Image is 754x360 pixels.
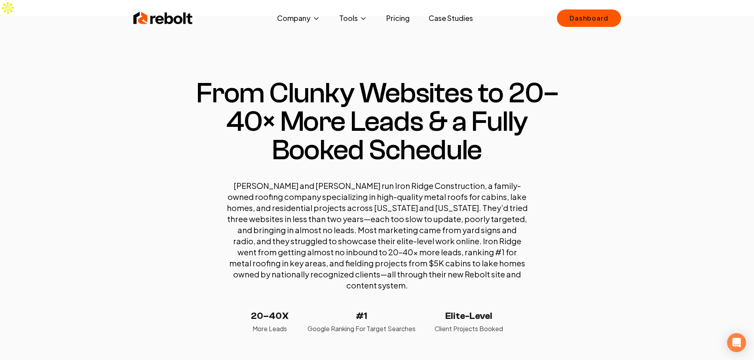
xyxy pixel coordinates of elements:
p: Elite-Level [435,310,503,322]
img: Rebolt Logo [133,10,193,26]
p: [PERSON_NAME] and [PERSON_NAME] run Iron Ridge Construction, a family-owned roofing company speci... [227,180,528,291]
h1: From Clunky Websites to 20–40× More Leads & a Fully Booked Schedule [181,79,574,164]
p: More Leads [251,324,289,334]
div: Open Intercom Messenger [727,333,746,352]
p: Client Projects Booked [435,324,503,334]
p: #1 [308,310,416,322]
a: Dashboard [557,9,621,27]
p: Google Ranking For Target Searches [308,324,416,334]
p: 20–40X [251,310,289,322]
a: Pricing [380,10,416,26]
button: Tools [333,10,374,26]
a: Case Studies [422,10,479,26]
button: Company [271,10,327,26]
